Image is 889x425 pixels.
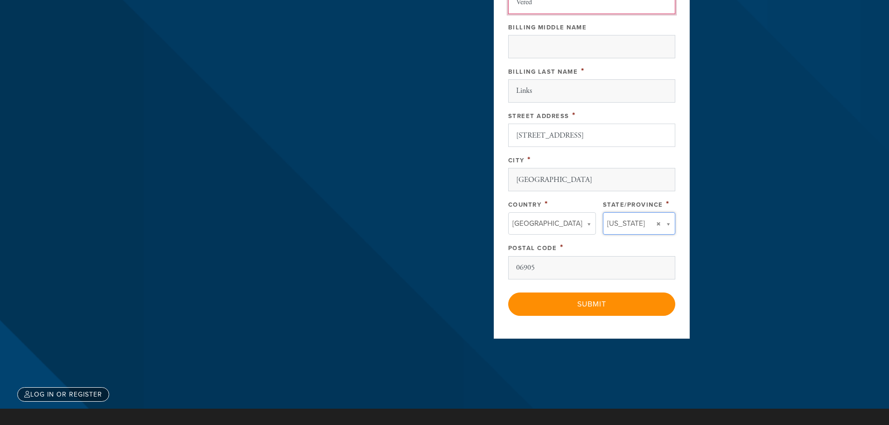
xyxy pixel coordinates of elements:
label: City [508,157,525,164]
label: Country [508,201,542,209]
label: State/Province [603,201,663,209]
span: [US_STATE] [607,217,645,230]
label: Postal Code [508,244,557,252]
label: Billing Middle Name [508,24,587,31]
span: This field is required. [527,154,531,165]
span: This field is required. [572,110,576,120]
a: [GEOGRAPHIC_DATA] [508,212,596,235]
a: [US_STATE] [603,212,675,235]
a: Log in or register [17,387,109,402]
span: This field is required. [560,242,564,252]
span: [GEOGRAPHIC_DATA] [512,217,582,230]
span: This field is required. [666,199,670,209]
span: This field is required. [581,66,585,76]
input: Submit [508,293,675,316]
label: Billing Last Name [508,68,578,76]
span: This field is required. [545,199,548,209]
label: Street Address [508,112,569,120]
